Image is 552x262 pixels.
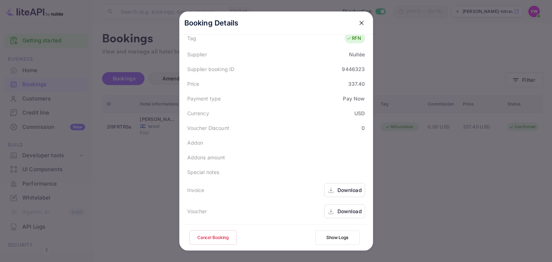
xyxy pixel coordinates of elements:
div: USD [354,109,365,117]
div: Addon [187,139,203,146]
div: Nuitée [349,51,365,58]
div: Voucher Discount [187,124,229,132]
div: Addons amount [187,154,225,161]
button: close [355,17,368,29]
div: Special notes [187,168,220,176]
div: Supplier booking ID [187,65,235,73]
div: Price [187,80,199,88]
div: RFN [346,35,361,42]
div: 0 [362,124,365,132]
p: Booking Details [184,18,239,28]
div: Pay Now [343,95,365,102]
div: 337.40 [348,80,365,88]
div: 9446323 [342,65,365,73]
div: Currency [187,109,209,117]
button: Cancel Booking [189,230,237,245]
div: Payment type [187,95,221,102]
div: Invoice [187,186,204,194]
div: Supplier [187,51,207,58]
div: Tag [187,34,196,42]
div: Download [337,207,362,215]
button: Show Logs [315,230,360,245]
div: Voucher [187,207,207,215]
div: Download [337,186,362,194]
